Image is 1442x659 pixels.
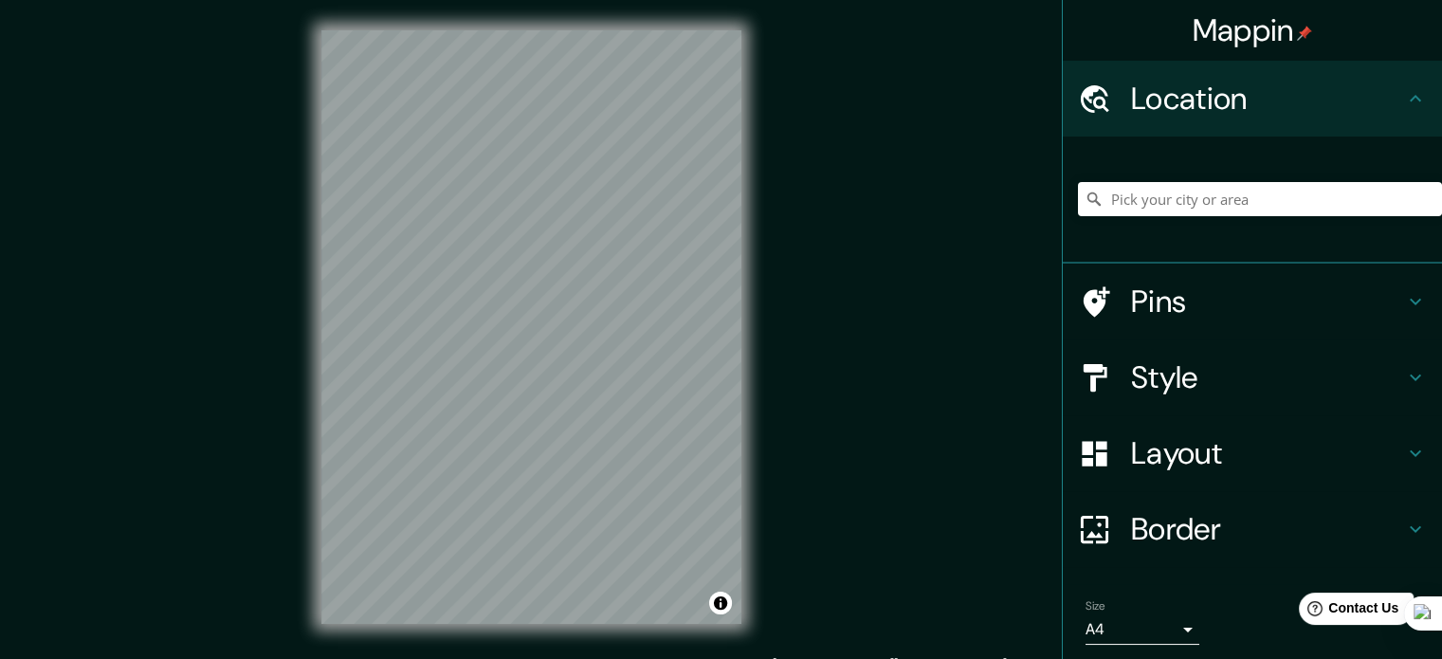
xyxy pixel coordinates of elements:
div: Border [1063,491,1442,567]
div: A4 [1086,614,1199,645]
h4: Pins [1131,283,1404,320]
label: Size [1086,598,1105,614]
canvas: Map [321,30,741,624]
h4: Border [1131,510,1404,548]
h4: Layout [1131,434,1404,472]
h4: Location [1131,80,1404,118]
div: Pins [1063,264,1442,339]
img: pin-icon.png [1297,26,1312,41]
h4: Style [1131,358,1404,396]
button: Toggle attribution [709,592,732,614]
div: Style [1063,339,1442,415]
div: Layout [1063,415,1442,491]
div: Location [1063,61,1442,137]
iframe: Help widget launcher [1273,585,1421,638]
h4: Mappin [1193,11,1313,49]
input: Pick your city or area [1078,182,1442,216]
